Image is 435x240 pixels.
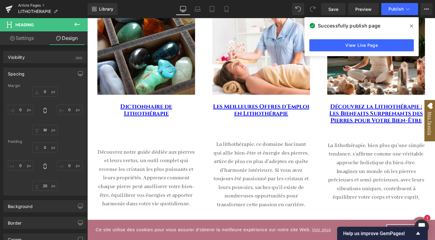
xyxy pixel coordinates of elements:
span: Publish [388,7,404,11]
a: Preview [348,3,379,15]
span: Preview [355,6,372,12]
input: 0 [8,161,33,171]
button: More [420,3,433,15]
button: Publish [381,3,418,15]
a: Dictionnaire de Lithothérapie [35,89,89,104]
button: Show survey - Help us improve GemPages! [343,230,422,237]
span: Library [99,6,113,12]
input: 0 [57,105,82,115]
div: (All) [76,51,82,61]
input: 0 [8,105,33,115]
span: Heading [15,22,34,27]
button: Undo [292,3,304,15]
p: La lithothérapie, bien plus qu’une simple tendance, s’affirme comme une véritable approche holist... [252,130,355,193]
div: Open Intercom Messenger [414,219,429,234]
a: Desktop [176,3,190,15]
input: 0 [32,142,58,152]
a: View Live Page [309,39,414,51]
a: Design [45,31,89,45]
button: Redo [307,3,319,15]
p: Découvrez notre guide dédiée aux pierres et leurs vertus, un outil complet qui recense les crista... [11,136,113,200]
a: Article Pages [18,3,88,8]
a: Open Wishlist [355,86,366,129]
input: 0 [57,161,82,171]
input: 0 [32,87,58,97]
a: Découvrez la Lithothérapie : Les Bienfaits Surprenants des Pierres pour Votre Bien-Être [254,89,353,112]
span: LITHOTHÉRAPIE [18,9,51,14]
input: 0 [32,181,58,191]
div: Spacing [8,68,24,76]
div: Margin [8,84,82,88]
div: Border [8,217,21,226]
a: New Library [88,3,118,15]
a: Mobile [219,3,234,15]
a: Laptop [190,3,205,15]
span: Help us improve GemPages! [343,231,414,236]
span: Successfully publish page [318,22,380,29]
a: Les Meilleures Offres d'Emploi en Lithothérapie [132,89,233,104]
span: Save [328,6,338,12]
input: 0 [32,125,58,135]
div: Visibility [8,51,25,60]
div: Background [8,200,33,209]
span: Mes favoris [356,95,365,126]
div: Padding [8,139,82,144]
p: La lithothérapie, ce domaine fascinant qui allie bien-être et énergie des pierres, attire de plus... [131,128,234,201]
a: Tablet [205,3,219,15]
